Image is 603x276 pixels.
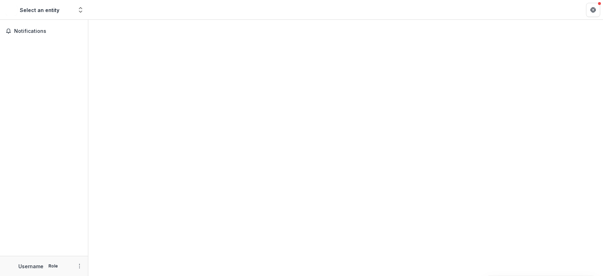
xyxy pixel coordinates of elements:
[75,262,84,270] button: More
[20,6,59,14] div: Select an entity
[76,3,85,17] button: Open entity switcher
[14,28,82,34] span: Notifications
[18,263,43,270] p: Username
[3,25,85,37] button: Notifications
[586,3,600,17] button: Get Help
[46,263,60,269] p: Role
